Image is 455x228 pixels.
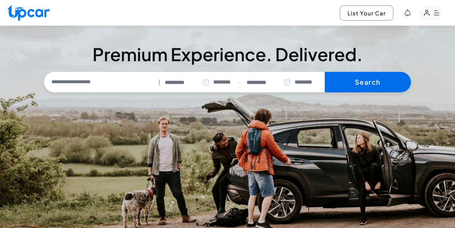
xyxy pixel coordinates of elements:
[159,78,160,87] span: |
[7,5,50,21] img: Upcar Logo
[340,5,393,21] button: List Your Car
[44,45,411,63] h3: Premium Experience. Delivered.
[325,72,411,92] button: Search
[237,78,242,87] span: —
